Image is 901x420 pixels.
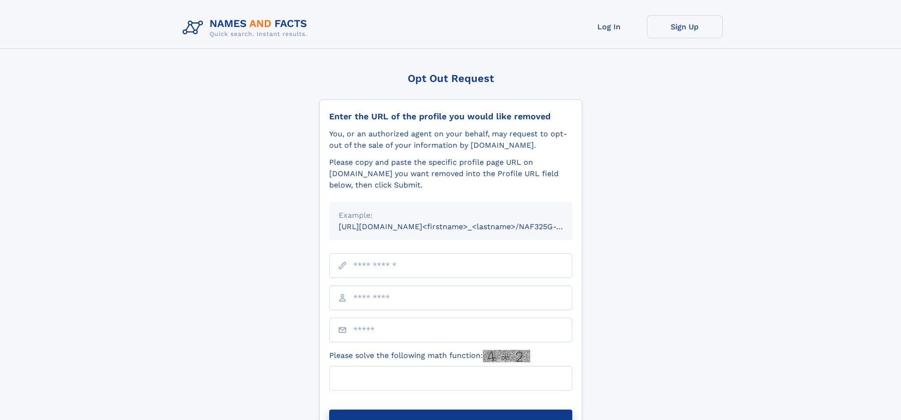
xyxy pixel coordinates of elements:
[339,210,563,221] div: Example:
[329,350,530,362] label: Please solve the following math function:
[339,222,590,231] small: [URL][DOMAIN_NAME]<firstname>_<lastname>/NAF325G-xxxxxxxx
[179,15,315,41] img: Logo Names and Facts
[329,128,572,151] div: You, or an authorized agent on your behalf, may request to opt-out of the sale of your informatio...
[329,157,572,191] div: Please copy and paste the specific profile page URL on [DOMAIN_NAME] you want removed into the Pr...
[571,15,647,38] a: Log In
[329,111,572,122] div: Enter the URL of the profile you would like removed
[319,72,582,84] div: Opt Out Request
[647,15,723,38] a: Sign Up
